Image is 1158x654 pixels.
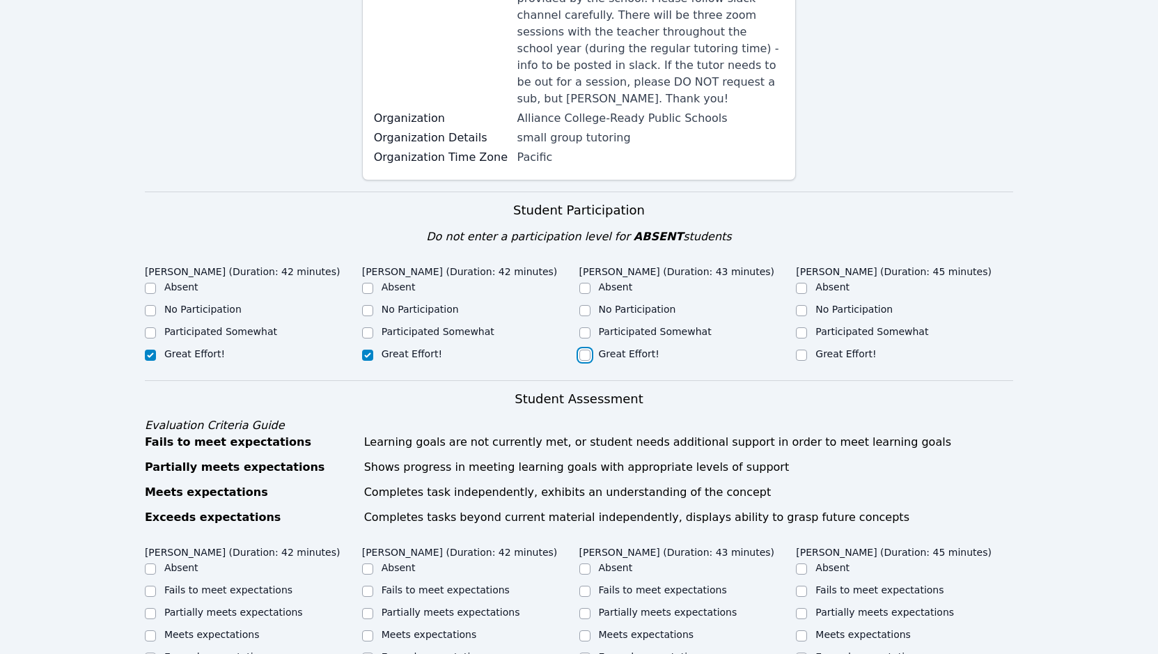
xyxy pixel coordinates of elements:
[815,562,850,573] label: Absent
[599,326,712,337] label: Participated Somewhat
[815,348,876,359] label: Great Effort!
[145,228,1013,245] div: Do not enter a participation level for students
[164,629,260,640] label: Meets expectations
[382,607,520,618] label: Partially meets expectations
[599,607,737,618] label: Partially meets expectations
[382,562,416,573] label: Absent
[145,509,356,526] div: Exceeds expectations
[145,201,1013,220] h3: Student Participation
[382,584,510,595] label: Fails to meet expectations
[815,629,911,640] label: Meets expectations
[374,110,509,127] label: Organization
[599,584,727,595] label: Fails to meet expectations
[382,326,494,337] label: Participated Somewhat
[382,281,416,293] label: Absent
[145,540,341,561] legend: [PERSON_NAME] (Duration: 42 minutes)
[164,281,198,293] label: Absent
[579,259,775,280] legend: [PERSON_NAME] (Duration: 43 minutes)
[599,562,633,573] label: Absent
[362,259,558,280] legend: [PERSON_NAME] (Duration: 42 minutes)
[599,629,694,640] label: Meets expectations
[517,149,785,166] div: Pacific
[145,389,1013,409] h3: Student Assessment
[599,304,676,315] label: No Participation
[815,281,850,293] label: Absent
[579,540,775,561] legend: [PERSON_NAME] (Duration: 43 minutes)
[164,326,277,337] label: Participated Somewhat
[164,348,225,359] label: Great Effort!
[815,584,944,595] label: Fails to meet expectations
[374,149,509,166] label: Organization Time Zone
[364,434,1013,451] div: Learning goals are not currently met, or student needs additional support in order to meet learni...
[815,607,954,618] label: Partially meets expectations
[364,484,1013,501] div: Completes task independently, exhibits an understanding of the concept
[382,304,459,315] label: No Participation
[599,348,659,359] label: Great Effort!
[145,484,356,501] div: Meets expectations
[364,509,1013,526] div: Completes tasks beyond current material independently, displays ability to grasp future concepts
[815,304,893,315] label: No Participation
[796,540,992,561] legend: [PERSON_NAME] (Duration: 45 minutes)
[362,540,558,561] legend: [PERSON_NAME] (Duration: 42 minutes)
[145,417,1013,434] div: Evaluation Criteria Guide
[164,607,303,618] label: Partially meets expectations
[517,110,785,127] div: Alliance College-Ready Public Schools
[796,259,992,280] legend: [PERSON_NAME] (Duration: 45 minutes)
[382,629,477,640] label: Meets expectations
[164,304,242,315] label: No Participation
[599,281,633,293] label: Absent
[145,459,356,476] div: Partially meets expectations
[815,326,928,337] label: Participated Somewhat
[374,130,509,146] label: Organization Details
[364,459,1013,476] div: Shows progress in meeting learning goals with appropriate levels of support
[382,348,442,359] label: Great Effort!
[634,230,683,243] span: ABSENT
[517,130,785,146] div: small group tutoring
[145,259,341,280] legend: [PERSON_NAME] (Duration: 42 minutes)
[164,562,198,573] label: Absent
[164,584,292,595] label: Fails to meet expectations
[145,434,356,451] div: Fails to meet expectations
